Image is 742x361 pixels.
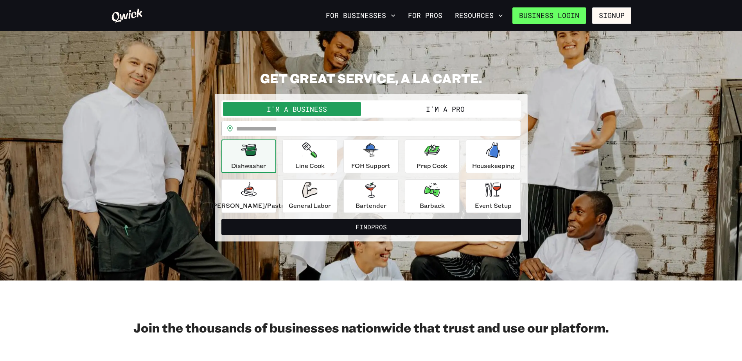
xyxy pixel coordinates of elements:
[475,201,512,210] p: Event Setup
[323,9,399,22] button: For Businesses
[295,161,325,170] p: Line Cook
[371,102,519,116] button: I'm a Pro
[221,219,521,235] button: FindPros
[289,201,331,210] p: General Labor
[405,139,460,173] button: Prep Cook
[343,139,398,173] button: FOH Support
[420,201,445,210] p: Barback
[351,161,390,170] p: FOH Support
[343,179,398,213] button: Bartender
[210,201,287,210] p: [PERSON_NAME]/Pastry
[466,179,521,213] button: Event Setup
[472,161,515,170] p: Housekeeping
[221,139,276,173] button: Dishwasher
[231,161,266,170] p: Dishwasher
[356,201,386,210] p: Bartender
[215,70,528,86] h2: GET GREAT SERVICE, A LA CARTE.
[417,161,447,170] p: Prep Cook
[466,139,521,173] button: Housekeeping
[221,179,276,213] button: [PERSON_NAME]/Pastry
[452,9,506,22] button: Resources
[405,9,446,22] a: For Pros
[592,7,631,24] button: Signup
[512,7,586,24] a: Business Login
[111,320,631,335] h2: Join the thousands of businesses nationwide that trust and use our platform.
[223,102,371,116] button: I'm a Business
[282,179,337,213] button: General Labor
[405,179,460,213] button: Barback
[282,139,337,173] button: Line Cook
